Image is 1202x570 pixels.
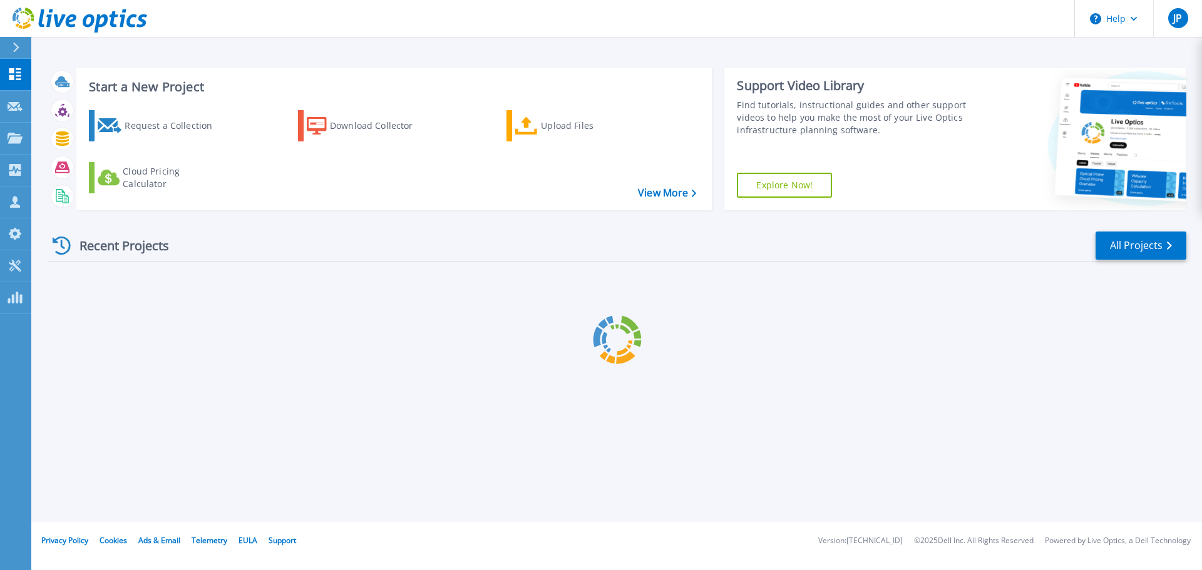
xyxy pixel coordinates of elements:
a: Support [269,535,296,546]
div: Cloud Pricing Calculator [123,165,223,190]
a: Privacy Policy [41,535,88,546]
div: Support Video Library [737,78,972,94]
li: Version: [TECHNICAL_ID] [818,537,903,545]
h3: Start a New Project [89,80,696,94]
a: Telemetry [192,535,227,546]
div: Find tutorials, instructional guides and other support videos to help you make the most of your L... [737,99,972,136]
a: All Projects [1096,232,1186,260]
span: JP [1173,13,1182,23]
a: View More [638,187,696,199]
li: Powered by Live Optics, a Dell Technology [1045,537,1191,545]
div: Upload Files [541,113,641,138]
a: Upload Files [506,110,646,141]
a: EULA [239,535,257,546]
a: Cloud Pricing Calculator [89,162,229,193]
div: Download Collector [330,113,430,138]
a: Explore Now! [737,173,832,198]
li: © 2025 Dell Inc. All Rights Reserved [914,537,1034,545]
a: Ads & Email [138,535,180,546]
a: Download Collector [298,110,438,141]
a: Request a Collection [89,110,229,141]
div: Request a Collection [125,113,225,138]
a: Cookies [100,535,127,546]
div: Recent Projects [48,230,186,261]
